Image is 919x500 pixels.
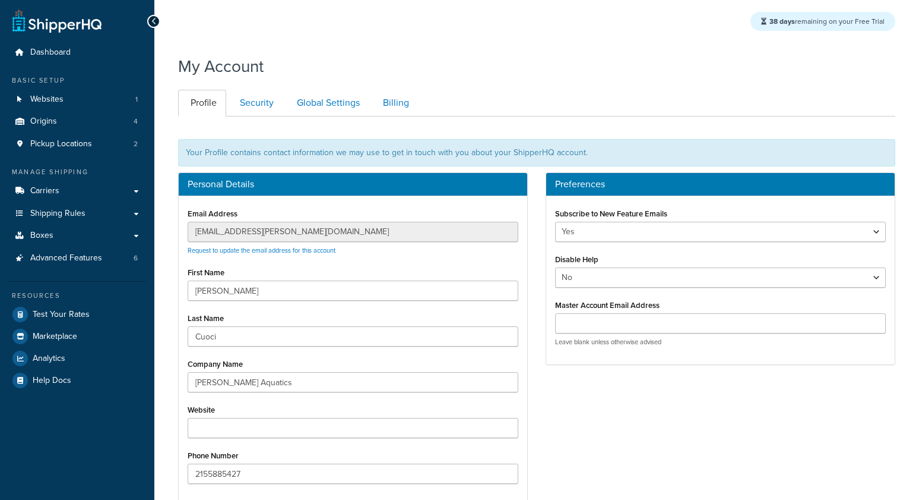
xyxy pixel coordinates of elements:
a: Global Settings [284,90,369,117]
a: Shipping Rules [9,203,145,225]
label: Phone Number [188,451,239,460]
div: Basic Setup [9,76,145,86]
a: Marketplace [9,326,145,347]
span: 4 [134,117,138,127]
a: Analytics [9,348,145,369]
span: 6 [134,253,138,263]
li: Websites [9,89,145,111]
label: Disable Help [555,255,598,264]
li: Advanced Features [9,247,145,269]
label: Subscribe to New Feature Emails [555,209,667,218]
p: Leave blank unless otherwise advised [555,338,886,347]
label: Company Name [188,360,243,369]
li: Origins [9,111,145,133]
span: Websites [30,95,64,105]
label: Master Account Email Address [555,301,660,310]
span: Dashboard [30,48,71,58]
span: Marketplace [33,332,77,342]
a: Request to update the email address for this account [188,246,335,255]
span: Test Your Rates [33,310,90,320]
div: Your Profile contains contact information we may use to get in touch with you about your ShipperH... [178,139,895,166]
span: Shipping Rules [30,209,85,219]
span: 2 [134,139,138,149]
a: Help Docs [9,370,145,391]
div: remaining on your Free Trial [750,12,895,31]
span: Pickup Locations [30,139,92,149]
a: Pickup Locations 2 [9,133,145,155]
li: Pickup Locations [9,133,145,155]
label: Last Name [188,314,224,323]
a: Security [227,90,283,117]
label: First Name [188,268,224,277]
span: 1 [135,95,138,105]
a: Advanced Features 6 [9,247,145,269]
a: Origins 4 [9,111,145,133]
a: Carriers [9,180,145,202]
span: Carriers [30,186,59,196]
label: Website [188,405,215,414]
span: Advanced Features [30,253,102,263]
span: Help Docs [33,376,71,386]
span: Analytics [33,354,65,364]
span: Origins [30,117,57,127]
a: Test Your Rates [9,304,145,325]
a: Dashboard [9,42,145,64]
h1: My Account [178,55,264,78]
div: Resources [9,291,145,301]
span: Boxes [30,231,53,241]
strong: 38 days [769,16,795,27]
h3: Personal Details [188,179,518,190]
h3: Preferences [555,179,886,190]
a: Billing [370,90,419,117]
label: Email Address [188,209,237,218]
a: Websites 1 [9,89,145,111]
a: ShipperHQ Home [12,9,102,33]
a: Boxes [9,225,145,247]
div: Manage Shipping [9,167,145,177]
a: Profile [178,90,226,117]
